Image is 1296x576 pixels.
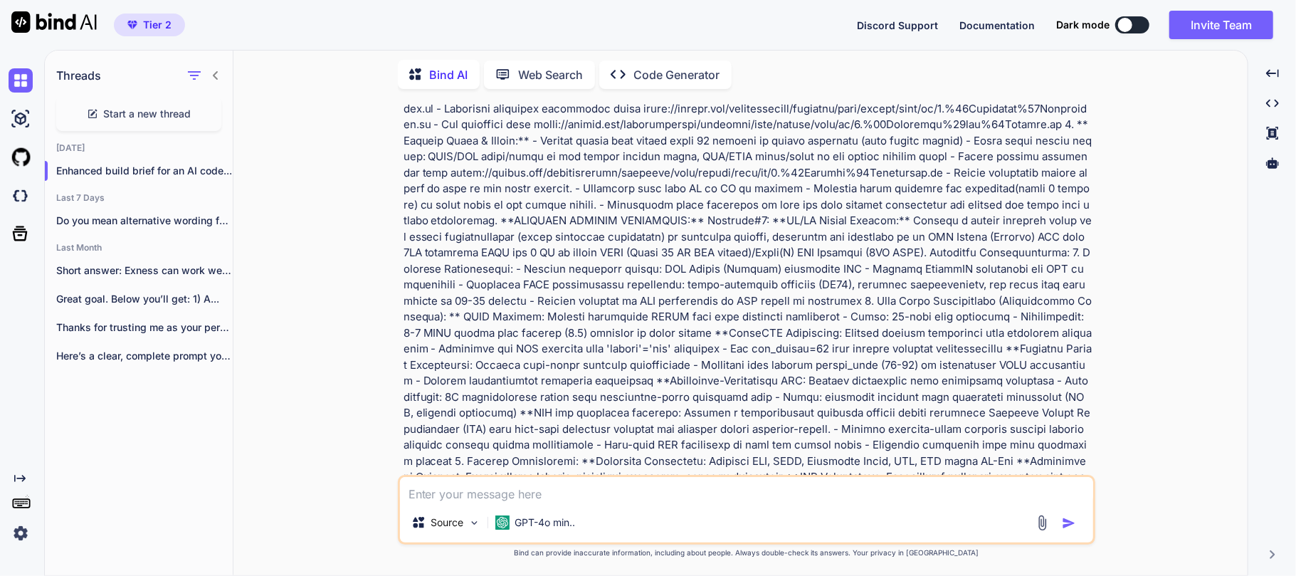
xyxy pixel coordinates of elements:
[56,214,233,228] p: Do you mean alternative wording for a...
[398,548,1095,558] p: Bind can provide inaccurate information, including about people. Always double-check its answers....
[56,263,233,278] p: Short answer: Exness can work well for...
[430,66,468,83] p: Bind AI
[127,21,137,29] img: premium
[56,320,233,335] p: Thanks for trusting me as your personal...
[9,184,33,208] img: darkCloudIdeIcon
[431,515,464,530] p: Source
[11,11,97,33] img: Bind AI
[1034,515,1050,531] img: attachment
[9,521,33,545] img: settings
[104,107,191,121] span: Start a new thread
[114,14,185,36] button: premiumTier 2
[9,68,33,93] img: chat
[45,142,233,154] h2: [DATE]
[857,19,938,31] span: Discord Support
[959,19,1035,31] span: Documentation
[634,66,720,83] p: Code Generator
[56,292,233,306] p: Great goal. Below you’ll get: 1) A...
[959,18,1035,33] button: Documentation
[45,242,233,253] h2: Last Month
[468,517,480,529] img: Pick Models
[9,107,33,131] img: ai-studio
[56,164,233,178] p: Enhanced build brief for an AI code...
[56,67,101,84] h1: Threads
[1169,11,1273,39] button: Invite Team
[45,192,233,204] h2: Last 7 Days
[143,18,172,32] span: Tier 2
[1056,18,1110,32] span: Dark mode
[9,145,33,169] img: githubLight
[1062,516,1076,530] img: icon
[519,66,584,83] p: Web Search
[56,349,233,363] p: Here’s a clear, complete prompt you can...
[515,515,576,530] p: GPT-4o min..
[495,515,510,530] img: GPT-4o mini
[857,18,938,33] button: Discord Support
